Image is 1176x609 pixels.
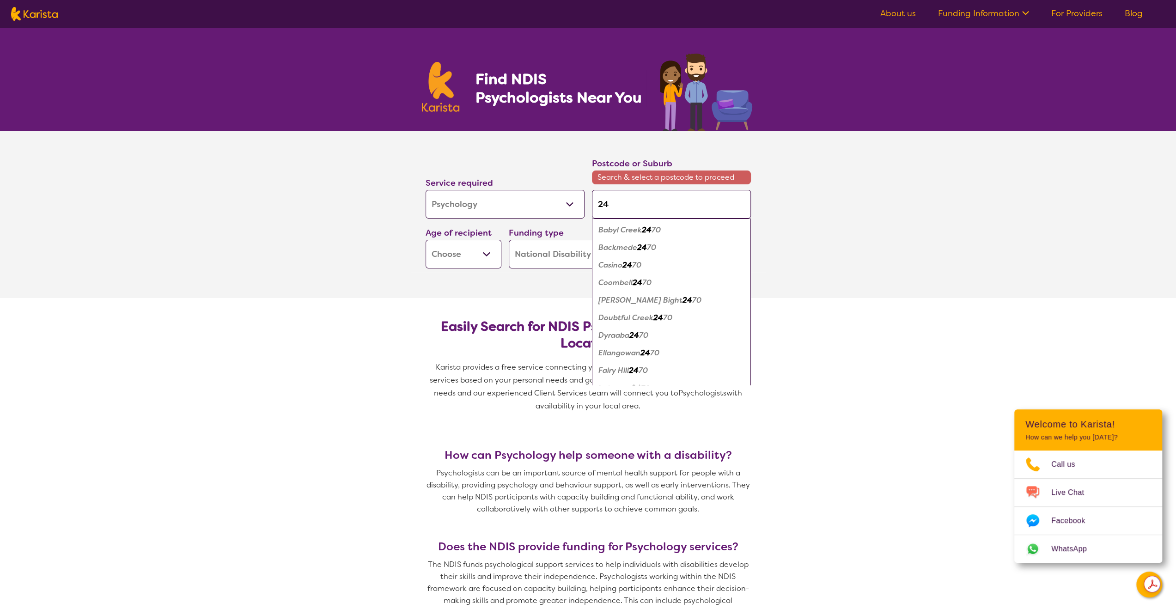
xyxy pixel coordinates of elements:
[597,309,746,327] div: Doubtful Creek 2470
[678,388,726,398] span: Psychologists
[657,50,755,131] img: psychology
[597,292,746,309] div: Dobies Bight 2470
[597,221,746,239] div: Babyl Creek 2470
[629,330,639,340] em: 24
[692,295,701,305] em: 70
[1051,8,1103,19] a: For Providers
[422,449,755,462] h3: How can Psychology help someone with a disability?
[663,313,672,323] em: 70
[422,540,755,553] h3: Does the NDIS provide funding for Psychology services?
[633,278,642,287] em: 24
[1051,514,1096,528] span: Facebook
[597,379,746,397] div: Irvington 2470
[598,243,637,252] em: Backmede
[639,365,648,375] em: 70
[653,313,663,323] em: 24
[1014,451,1162,563] ul: Choose channel
[1051,486,1095,499] span: Live Chat
[639,330,648,340] em: 70
[592,171,751,184] span: Search & select a postcode to proceed
[475,70,646,107] h1: Find NDIS Psychologists Near You
[1051,457,1086,471] span: Call us
[598,278,633,287] em: Coombell
[650,348,659,358] em: 70
[422,467,755,515] p: Psychologists can be an important source of mental health support for people with a disability, p...
[426,177,493,189] label: Service required
[642,225,652,235] em: 24
[1051,542,1098,556] span: WhatsApp
[652,225,661,235] em: 70
[592,190,751,219] input: Type
[880,8,916,19] a: About us
[1136,572,1162,597] button: Channel Menu
[629,365,639,375] em: 24
[647,243,656,252] em: 70
[1025,433,1151,441] p: How can we help you [DATE]?
[11,7,58,21] img: Karista logo
[631,383,641,393] em: 24
[632,260,641,270] em: 70
[597,256,746,274] div: Casino 2470
[642,278,652,287] em: 70
[430,362,749,398] span: Karista provides a free service connecting you with Psychologists and other disability services b...
[1014,409,1162,563] div: Channel Menu
[598,295,682,305] em: [PERSON_NAME] Bight
[637,243,647,252] em: 24
[597,274,746,292] div: Coombell 2470
[598,348,640,358] em: Ellangowan
[597,344,746,362] div: Ellangowan 2470
[592,158,672,169] label: Postcode or Suburb
[622,260,632,270] em: 24
[597,327,746,344] div: Dyraaba 2470
[598,313,653,323] em: Doubtful Creek
[598,260,622,270] em: Casino
[598,330,629,340] em: Dyraaba
[422,62,460,112] img: Karista logo
[641,383,650,393] em: 70
[598,225,642,235] em: Babyl Creek
[1125,8,1143,19] a: Blog
[426,227,492,238] label: Age of recipient
[1025,419,1151,430] h2: Welcome to Karista!
[938,8,1029,19] a: Funding Information
[640,348,650,358] em: 24
[597,239,746,256] div: Backmede 2470
[682,295,692,305] em: 24
[597,362,746,379] div: Fairy Hill 2470
[598,365,629,375] em: Fairy Hill
[598,383,631,393] em: Irvington
[509,227,564,238] label: Funding type
[1014,535,1162,563] a: Web link opens in a new tab.
[433,318,743,352] h2: Easily Search for NDIS Psychologists by Need & Location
